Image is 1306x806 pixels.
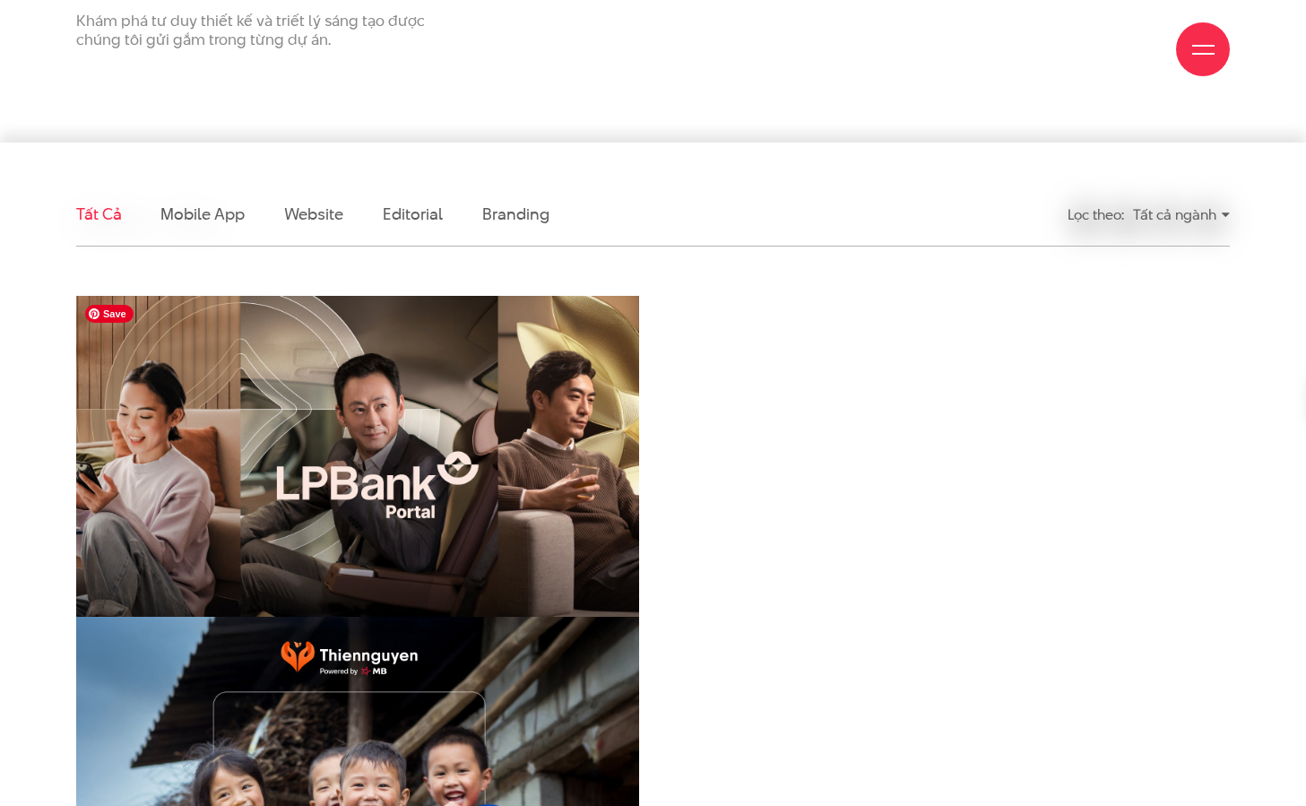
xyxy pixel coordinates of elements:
[85,305,134,323] span: Save
[160,203,244,225] a: Mobile app
[1068,199,1124,230] div: Lọc theo:
[482,203,549,225] a: Branding
[76,203,121,225] a: Tất cả
[1133,199,1230,230] div: Tất cả ngành
[383,203,443,225] a: Editorial
[48,277,668,692] img: LPBank portal
[284,203,343,225] a: Website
